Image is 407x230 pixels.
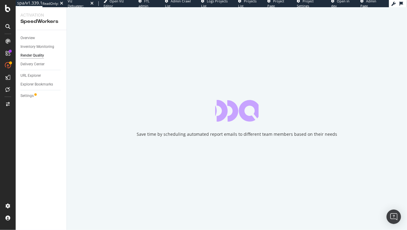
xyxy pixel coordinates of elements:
[137,131,337,137] div: Save time by scheduling automated report emails to different team members based on their needs
[20,73,41,79] div: URL Explorer
[20,93,34,99] div: Settings
[20,81,53,88] div: Explorer Bookmarks
[20,73,62,79] a: URL Explorer
[20,61,45,67] div: Delivery Center
[20,61,62,67] a: Delivery Center
[20,52,44,59] div: Render Quality
[387,210,401,224] div: Open Intercom Messenger
[20,35,62,41] a: Overview
[20,18,62,25] div: SpeedWorkers
[20,35,35,41] div: Overview
[20,44,62,50] a: Inventory Monitoring
[20,81,62,88] a: Explorer Bookmarks
[215,100,259,122] div: animation
[20,52,62,59] a: Render Quality
[20,44,54,50] div: Inventory Monitoring
[20,12,62,18] div: Activation
[20,93,62,99] a: Settings
[42,1,59,6] div: ReadOnly:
